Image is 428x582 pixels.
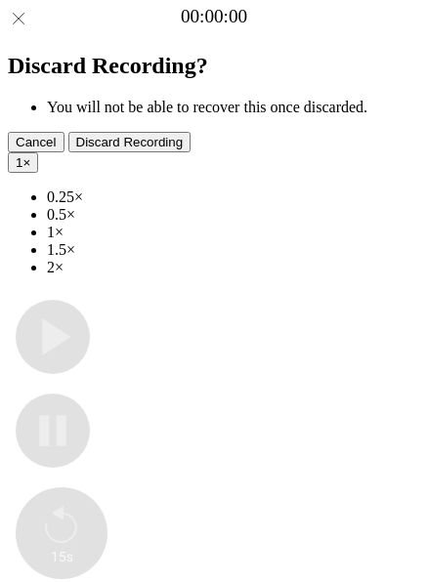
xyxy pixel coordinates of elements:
span: 1 [16,155,22,170]
li: You will not be able to recover this once discarded. [47,99,420,116]
li: 1× [47,224,420,241]
button: 1× [8,152,38,173]
h2: Discard Recording? [8,53,420,79]
li: 2× [47,259,420,276]
li: 0.25× [47,188,420,206]
li: 0.5× [47,206,420,224]
li: 1.5× [47,241,420,259]
a: 00:00:00 [181,6,247,27]
button: Discard Recording [68,132,192,152]
button: Cancel [8,132,64,152]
